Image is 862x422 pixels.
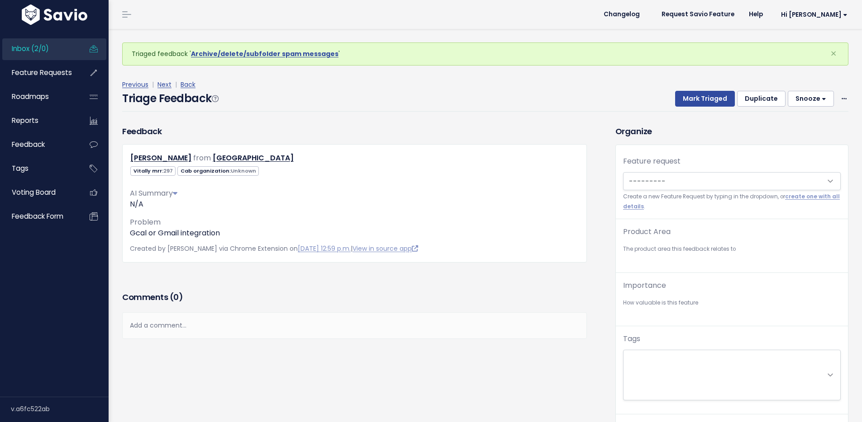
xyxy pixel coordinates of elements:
[173,80,179,89] span: |
[12,211,63,221] span: Feedback form
[770,8,855,22] a: Hi [PERSON_NAME]
[742,8,770,21] a: Help
[623,244,841,254] small: The product area this feedback relates to
[122,125,162,137] h3: Feedback
[2,158,75,179] a: Tags
[2,206,75,227] a: Feedback form
[604,11,640,18] span: Changelog
[150,80,156,89] span: |
[615,125,848,137] h3: Organize
[2,38,75,59] a: Inbox (2/0)
[19,5,90,25] img: logo-white.9d6f32f41409.svg
[231,167,256,174] span: Unknown
[830,46,837,61] span: ×
[122,312,587,339] div: Add a comment...
[654,8,742,21] a: Request Savio Feature
[122,291,587,304] h3: Comments ( )
[130,228,579,239] p: Gcal or Gmail integration
[12,68,72,77] span: Feature Requests
[623,156,681,167] label: Feature request
[623,298,841,308] small: How valuable is this feature
[12,92,49,101] span: Roadmaps
[623,333,640,344] label: Tags
[352,244,418,253] a: View in source app
[623,280,666,291] label: Importance
[675,91,735,107] button: Mark Triaged
[12,116,38,125] span: Reports
[623,226,671,237] label: Product Area
[130,244,418,253] span: Created by [PERSON_NAME] via Chrome Extension on |
[821,43,846,65] button: Close
[2,62,75,83] a: Feature Requests
[122,90,218,107] h4: Triage Feedback
[12,44,49,53] span: Inbox (2/0)
[213,153,294,163] a: [GEOGRAPHIC_DATA]
[193,153,211,163] span: from
[2,110,75,131] a: Reports
[130,199,579,210] div: N/A
[298,244,351,253] a: [DATE] 12:59 p.m.
[623,192,841,211] small: Create a new Feature Request by typing in the dropdown, or .
[2,134,75,155] a: Feedback
[2,182,75,203] a: Voting Board
[11,397,109,421] div: v.a6fc522ab
[781,11,848,18] span: Hi [PERSON_NAME]
[12,140,45,149] span: Feedback
[130,217,161,227] span: Problem
[130,153,191,163] a: [PERSON_NAME]
[623,193,840,210] a: create one with all details
[12,188,56,197] span: Voting Board
[788,91,834,107] button: Snooze
[163,167,173,174] span: 297
[12,164,29,173] span: Tags
[737,91,786,107] button: Duplicate
[181,80,195,89] a: Back
[122,80,148,89] a: Previous
[130,166,176,176] span: Vitally mrr:
[157,80,171,89] a: Next
[130,188,177,198] span: AI Summary
[191,49,338,58] a: Archive/delete/subfolder spam messages
[122,42,848,66] div: Triaged feedback ' '
[177,166,259,176] span: Cab organization:
[173,291,179,303] span: 0
[2,86,75,107] a: Roadmaps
